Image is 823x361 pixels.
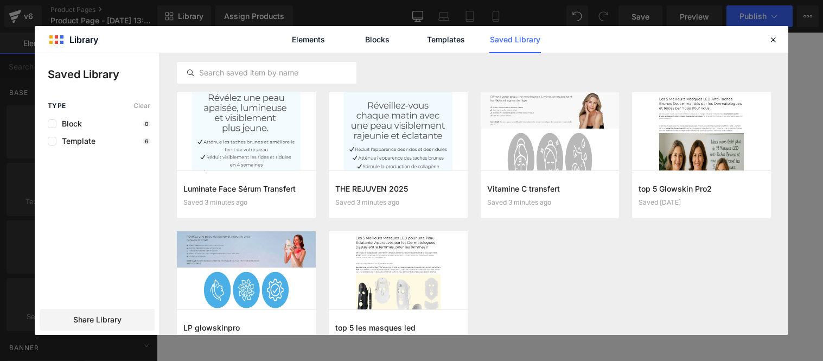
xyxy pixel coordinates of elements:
[352,26,403,53] a: Blocks
[487,183,613,194] h3: Vitamine C transfert
[183,322,309,333] h3: LP glowskinpro
[335,183,461,194] h3: THE REJUVEN 2025
[489,26,541,53] a: Saved Library
[487,199,613,206] div: Saved 3 minutes ago
[48,66,159,83] p: Saved Library
[143,121,150,127] p: 0
[177,66,356,79] input: Search saved item by name
[73,314,122,325] span: Share Library
[143,138,150,144] p: 6
[335,322,461,333] h3: top 5 les masques led
[335,199,461,206] div: Saved 3 minutes ago
[639,199,764,206] div: Saved [DATE]
[420,26,472,53] a: Templates
[639,183,764,194] h3: top 5 Glowskin Pro2
[183,183,309,194] h3: Luminate Face Sérum Transfert
[133,102,150,110] span: Clear
[56,137,95,145] span: Template
[283,26,334,53] a: Elements
[183,199,309,206] div: Saved 3 minutes ago
[56,119,82,128] span: Block
[48,102,66,110] span: Type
